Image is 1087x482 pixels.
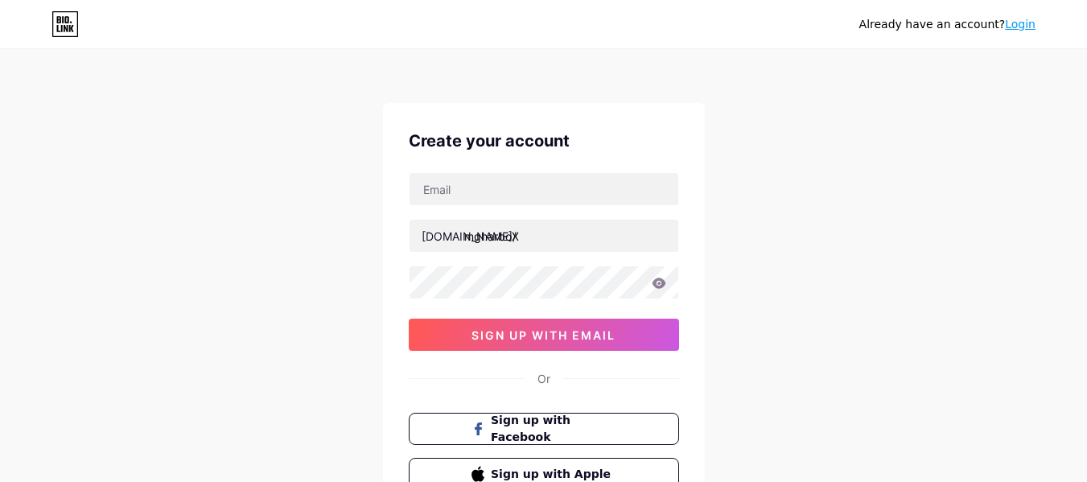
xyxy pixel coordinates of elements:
[1005,18,1036,31] a: Login
[409,319,679,351] button: sign up with email
[410,220,678,252] input: username
[409,413,679,445] button: Sign up with Facebook
[471,328,616,342] span: sign up with email
[537,370,550,387] div: Or
[422,228,517,245] div: [DOMAIN_NAME]/
[410,173,678,205] input: Email
[409,129,679,153] div: Create your account
[491,412,616,446] span: Sign up with Facebook
[859,16,1036,33] div: Already have an account?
